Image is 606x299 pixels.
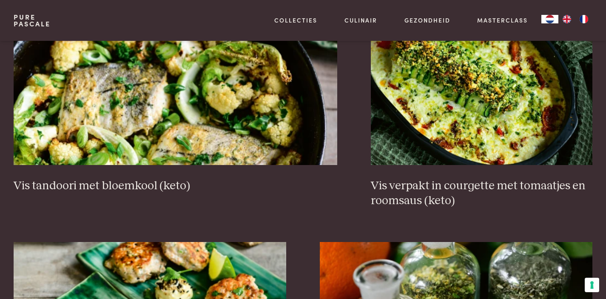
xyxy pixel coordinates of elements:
[14,179,337,194] h3: Vis tandoori met bloemkool (keto)
[558,15,592,23] ul: Language list
[575,15,592,23] a: FR
[477,16,528,25] a: Masterclass
[404,16,450,25] a: Gezondheid
[274,16,317,25] a: Collecties
[541,15,592,23] aside: Language selected: Nederlands
[344,16,377,25] a: Culinair
[585,278,599,292] button: Uw voorkeuren voor toestemming voor trackingtechnologieën
[558,15,575,23] a: EN
[541,15,558,23] div: Language
[541,15,558,23] a: NL
[371,179,592,208] h3: Vis verpakt in courgette met tomaatjes en roomsaus (keto)
[14,14,51,27] a: PurePascale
